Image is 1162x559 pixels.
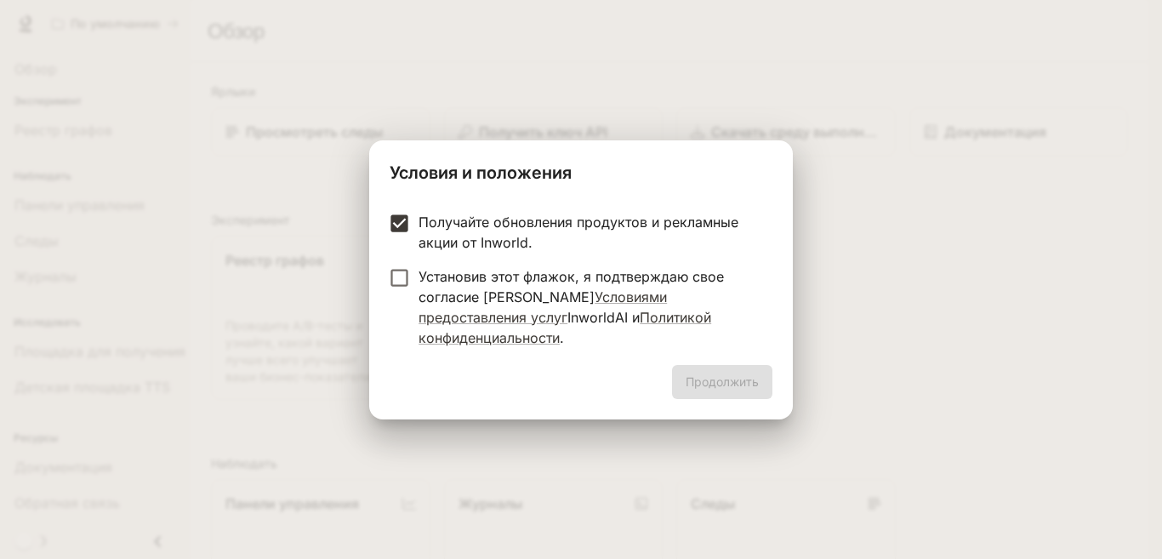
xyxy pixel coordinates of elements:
font: Получайте обновления продуктов и рекламные акции от Inworld. [419,214,738,251]
font: InworldAI и [567,309,640,326]
font: . [560,329,564,346]
a: Политикой конфиденциальности [419,309,711,346]
a: Условиями предоставления услуг [419,288,667,326]
font: Установив этот флажок, я подтверждаю свое согласие [PERSON_NAME] [419,268,724,305]
font: Условия и положения [390,163,572,183]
